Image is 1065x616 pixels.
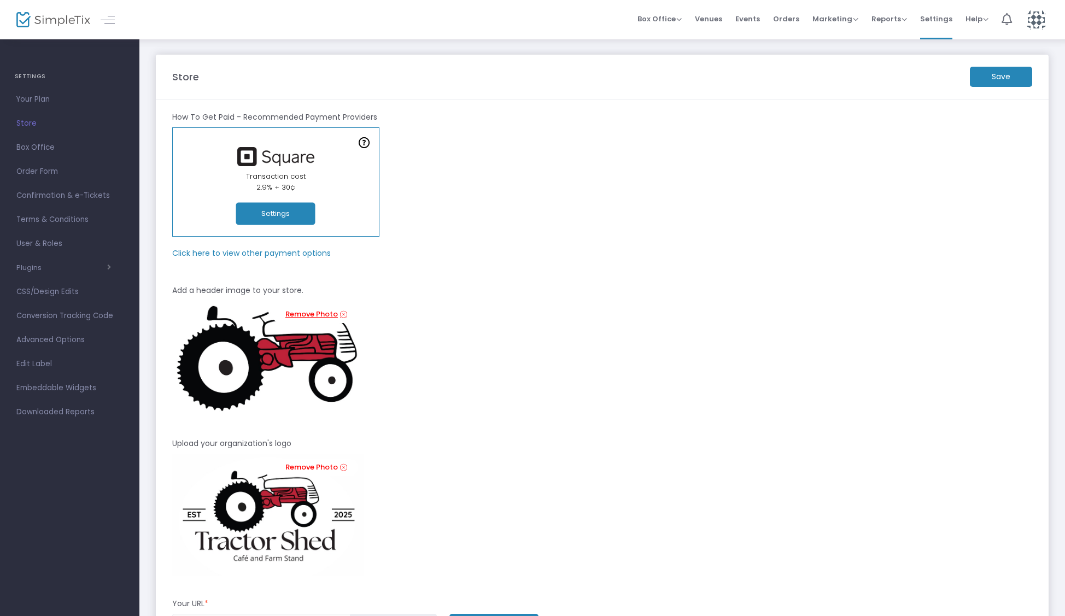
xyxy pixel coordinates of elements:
m-panel-title: Store [172,69,199,84]
span: Transaction cost [246,171,306,181]
span: Help [965,14,988,24]
span: Your Plan [16,92,123,107]
span: Venues [695,5,722,33]
span: Confirmation & e-Tickets [16,189,123,203]
span: Downloaded Reports [16,405,123,419]
img: square.png [232,147,319,166]
span: CSS/Design Edits [16,285,123,299]
span: Reports [871,14,907,24]
span: Marketing [812,14,858,24]
span: Embeddable Widgets [16,381,123,395]
span: Terms & Conditions [16,213,123,227]
span: Settings [920,5,952,33]
m-panel-subtitle: Your URL [172,598,208,609]
a: Remove Photo [272,459,358,476]
span: Advanced Options [16,333,123,347]
span: Order Form [16,165,123,179]
span: User & Roles [16,237,123,251]
button: Settings [236,203,315,225]
m-panel-subtitle: How To Get Paid - Recommended Payment Providers [172,112,377,123]
img: question-mark [359,137,370,148]
span: Box Office [16,140,123,155]
img: TractorOnly.jpg [172,301,364,416]
m-panel-subtitle: Add a header image to your store. [172,285,303,296]
span: Box Office [637,14,682,24]
span: Store [16,116,123,131]
span: Edit Label [16,357,123,371]
m-button: Save [970,67,1032,87]
a: Remove Photo [272,306,358,323]
span: 2.9% + 30¢ [256,182,295,192]
span: Events [735,5,760,33]
m-panel-subtitle: Upload your organization's logo [172,438,291,449]
span: Conversion Tracking Code [16,309,123,323]
span: Orders [773,5,799,33]
h4: SETTINGS [15,66,125,87]
button: Plugins [16,263,111,272]
m-panel-subtitle: Click here to view other payment options [172,248,331,259]
img: TractorLogo.jpg [172,454,364,576]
